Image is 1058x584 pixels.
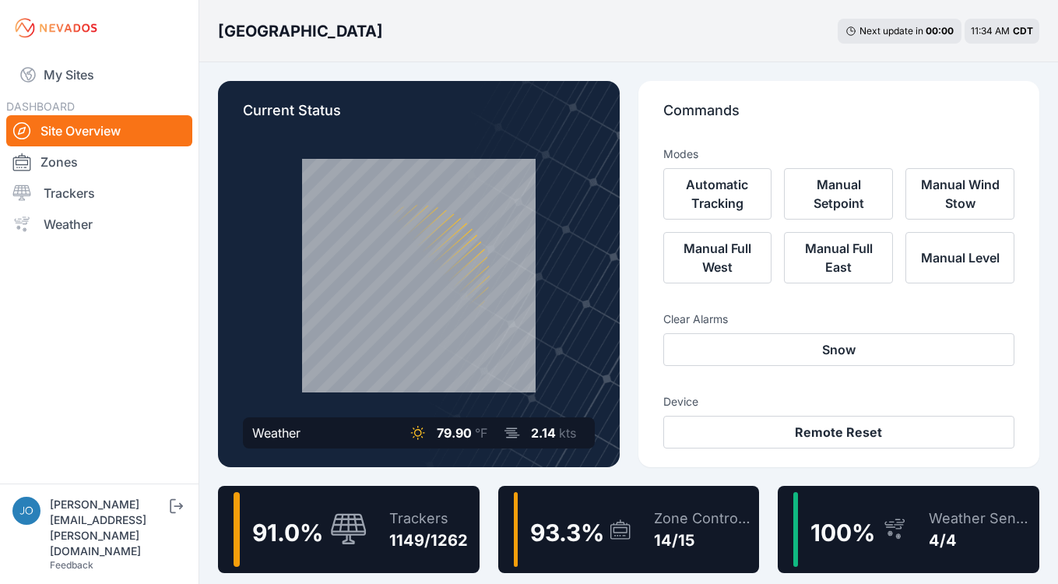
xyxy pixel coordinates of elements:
[905,168,1014,220] button: Manual Wind Stow
[243,100,595,134] p: Current Status
[663,168,772,220] button: Automatic Tracking
[905,232,1014,283] button: Manual Level
[50,497,167,559] div: [PERSON_NAME][EMAIL_ADDRESS][PERSON_NAME][DOMAIN_NAME]
[663,333,1015,366] button: Snow
[654,529,753,551] div: 14/15
[971,25,1010,37] span: 11:34 AM
[810,519,875,547] span: 100 %
[475,425,487,441] span: °F
[663,394,1015,410] h3: Device
[437,425,472,441] span: 79.90
[389,529,468,551] div: 1149/1262
[929,508,1033,529] div: Weather Sensors
[50,559,93,571] a: Feedback
[778,486,1039,573] a: 100%Weather Sensors4/4
[6,56,192,93] a: My Sites
[784,168,893,220] button: Manual Setpoint
[654,508,753,529] div: Zone Controllers
[498,486,760,573] a: 93.3%Zone Controllers14/15
[12,497,40,525] img: joe.mikula@nevados.solar
[559,425,576,441] span: kts
[252,519,323,547] span: 91.0 %
[663,100,1015,134] p: Commands
[859,25,923,37] span: Next update in
[6,100,75,113] span: DASHBOARD
[663,232,772,283] button: Manual Full West
[929,529,1033,551] div: 4/4
[6,115,192,146] a: Site Overview
[530,519,604,547] span: 93.3 %
[218,486,480,573] a: 91.0%Trackers1149/1262
[6,209,192,240] a: Weather
[389,508,468,529] div: Trackers
[663,416,1015,449] button: Remote Reset
[252,424,301,442] div: Weather
[6,178,192,209] a: Trackers
[784,232,893,283] button: Manual Full East
[663,146,698,162] h3: Modes
[531,425,556,441] span: 2.14
[1013,25,1033,37] span: CDT
[218,20,383,42] h3: [GEOGRAPHIC_DATA]
[926,25,954,37] div: 00 : 00
[12,16,100,40] img: Nevados
[218,11,383,51] nav: Breadcrumb
[6,146,192,178] a: Zones
[663,311,1015,327] h3: Clear Alarms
